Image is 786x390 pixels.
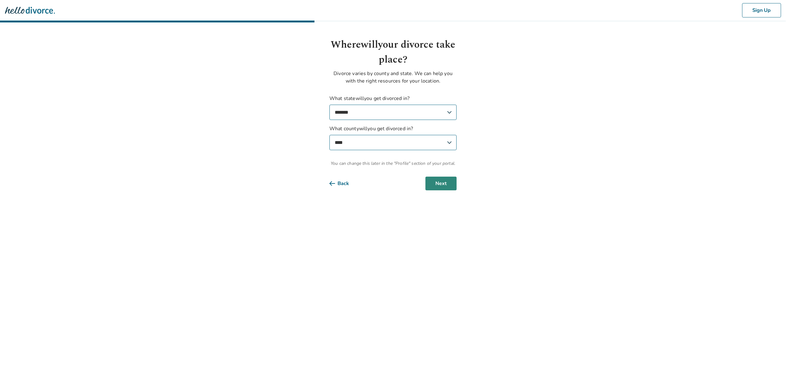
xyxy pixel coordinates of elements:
[5,4,55,17] img: Hello Divorce Logo
[329,160,457,167] span: You can change this later in the "Profile" section of your portal.
[329,37,457,67] h1: Where will your divorce take place?
[329,177,359,190] button: Back
[329,125,457,150] label: What county will you get divorced in?
[329,70,457,85] p: Divorce varies by county and state. We can help you with the right resources for your location.
[742,3,781,17] button: Sign Up
[329,105,457,120] select: What statewillyou get divorced in?
[329,135,457,150] select: What countywillyou get divorced in?
[425,177,457,190] button: Next
[329,95,457,120] label: What state will you get divorced in?
[755,360,786,390] iframe: Chat Widget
